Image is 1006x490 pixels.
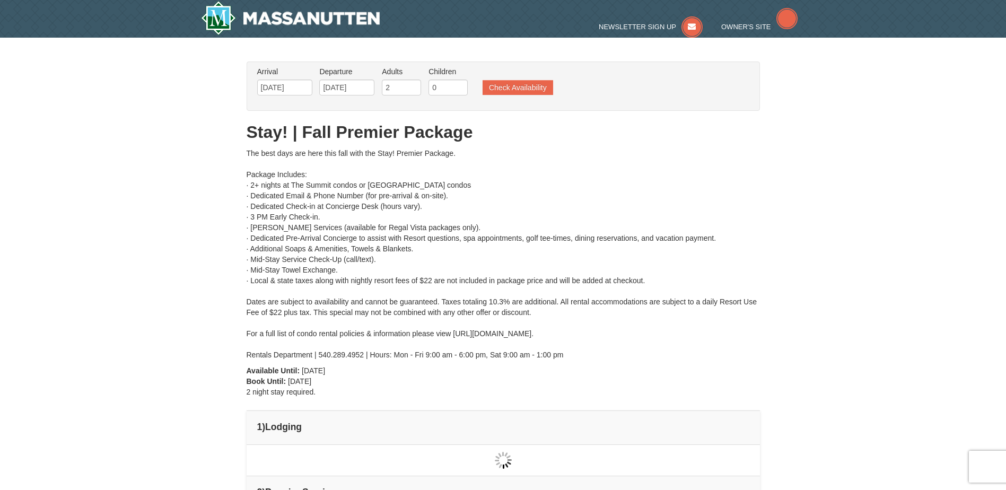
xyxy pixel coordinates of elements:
[262,422,265,432] span: )
[599,23,703,31] a: Newsletter Sign Up
[247,148,760,360] div: The best days are here this fall with the Stay! Premier Package. Package Includes: · 2+ nights at...
[257,66,312,77] label: Arrival
[247,366,300,375] strong: Available Until:
[201,1,380,35] a: Massanutten Resort
[428,66,468,77] label: Children
[247,377,286,386] strong: Book Until:
[201,1,380,35] img: Massanutten Resort Logo
[483,80,553,95] button: Check Availability
[319,66,374,77] label: Departure
[247,121,760,143] h1: Stay! | Fall Premier Package
[721,23,798,31] a: Owner's Site
[257,422,749,432] h4: 1 Lodging
[721,23,771,31] span: Owner's Site
[495,452,512,469] img: wait gif
[302,366,325,375] span: [DATE]
[288,377,311,386] span: [DATE]
[247,388,316,396] span: 2 night stay required.
[599,23,676,31] span: Newsletter Sign Up
[382,66,421,77] label: Adults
